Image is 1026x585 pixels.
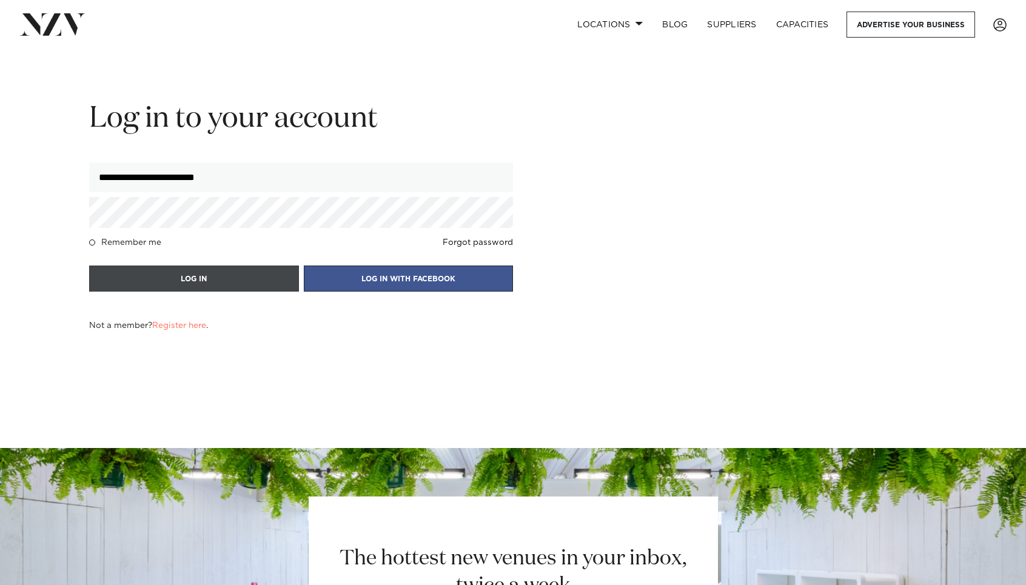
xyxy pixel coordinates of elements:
[697,12,766,38] a: SUPPLIERS
[19,13,85,35] img: nzv-logo.png
[304,266,514,292] a: LOG IN WITH FACEBOOK
[652,12,697,38] a: BLOG
[89,321,208,330] h4: Not a member? .
[89,266,299,292] button: LOG IN
[766,12,839,38] a: Capacities
[443,238,513,247] a: Forgot password
[101,238,161,247] h4: Remember me
[568,12,652,38] a: Locations
[847,12,975,38] a: Advertise your business
[89,100,513,138] h2: Log in to your account
[152,321,206,330] a: Register here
